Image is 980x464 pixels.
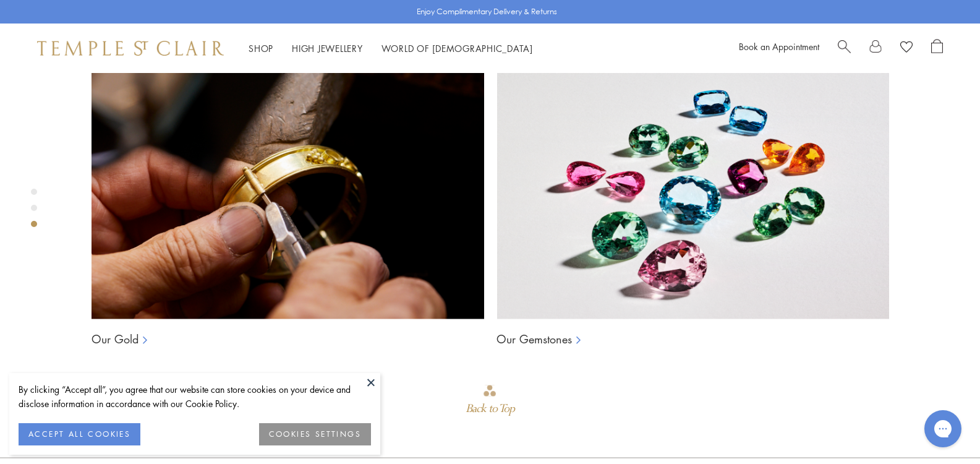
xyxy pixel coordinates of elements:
div: Product gallery navigation [31,186,37,237]
a: ShopShop [249,42,273,54]
img: Temple St. Clair [37,41,224,56]
a: Open Shopping Bag [931,39,943,58]
div: By clicking “Accept all”, you agree that our website can store cookies on your device and disclos... [19,382,371,411]
a: World of [DEMOGRAPHIC_DATA]World of [DEMOGRAPHIC_DATA] [381,42,533,54]
nav: Main navigation [249,41,533,56]
a: Search [838,39,851,58]
p: Enjoy Complimentary Delivery & Returns [417,6,557,18]
a: View Wishlist [900,39,913,58]
iframe: Gorgias live chat messenger [918,406,968,452]
a: Our Gold [92,332,138,346]
a: Book an Appointment [739,40,819,53]
a: Our Gemstones [496,332,572,346]
button: ACCEPT ALL COOKIES [19,423,140,445]
div: Back to Top [466,398,514,420]
img: Ball Chains [496,72,889,319]
button: COOKIES SETTINGS [259,423,371,445]
div: Go to top [466,384,514,420]
img: Ball Chains [92,72,484,319]
a: High JewelleryHigh Jewellery [292,42,363,54]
